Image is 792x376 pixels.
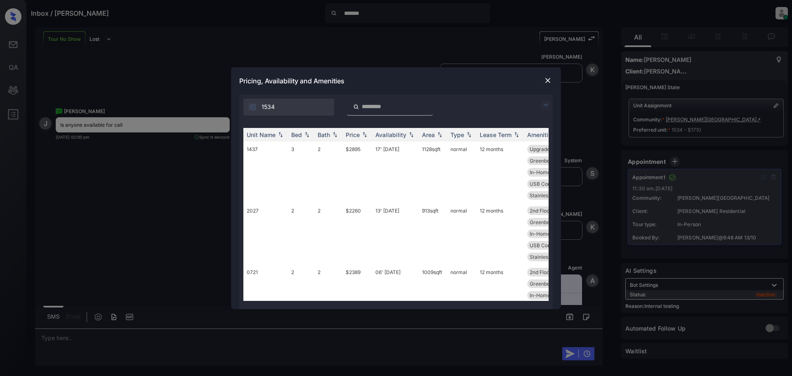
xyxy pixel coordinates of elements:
div: Type [450,131,464,138]
td: $2895 [342,142,372,203]
img: sorting [465,132,473,137]
span: Greenbelt View [530,219,566,225]
span: Stainless Steel... [530,192,568,199]
span: Stainless Steel... [530,254,568,260]
td: $2260 [342,203,372,265]
td: 2 [288,203,314,265]
div: Amenities [527,131,555,138]
td: 06' [DATE] [372,265,419,338]
td: 1437 [243,142,288,203]
span: 2nd Floor [530,269,552,275]
span: Greenbelt View [530,281,566,287]
div: Bed [291,131,302,138]
img: sorting [361,132,369,137]
img: sorting [436,132,444,137]
td: 3 [288,142,314,203]
span: 2nd Floor [530,208,552,214]
td: 2 [314,203,342,265]
td: 2 [314,265,342,338]
img: sorting [331,132,339,137]
td: 12 months [476,203,524,265]
div: Lease Term [480,131,511,138]
td: 12 months [476,142,524,203]
span: Upgrades: 3x2 [530,146,564,152]
span: In-Home Washer ... [530,231,574,237]
img: sorting [407,132,415,137]
td: normal [447,142,476,203]
img: close [544,76,552,85]
img: sorting [303,132,311,137]
div: Availability [375,131,406,138]
td: 12 months [476,265,524,338]
img: icon-zuma [248,103,257,111]
span: USB Compatible ... [530,242,573,248]
td: 2 [288,265,314,338]
span: In-Home Washer ... [530,169,574,175]
div: Bath [318,131,330,138]
td: 2027 [243,203,288,265]
img: sorting [276,132,285,137]
div: Area [422,131,435,138]
td: normal [447,265,476,338]
span: USB Compatible ... [530,181,573,187]
td: $2389 [342,265,372,338]
td: 0721 [243,265,288,338]
td: 2 [314,142,342,203]
div: Unit Name [247,131,276,138]
td: 13' [DATE] [372,203,419,265]
td: 1009 sqft [419,265,447,338]
td: 17' [DATE] [372,142,419,203]
span: 1534 [262,102,275,111]
td: 913 sqft [419,203,447,265]
img: icon-zuma [353,103,359,111]
div: Price [346,131,360,138]
td: 1128 sqft [419,142,447,203]
td: normal [447,203,476,265]
div: Pricing, Availability and Amenities [231,67,561,95]
img: icon-zuma [541,100,551,110]
span: Greenbelt View [530,158,566,164]
img: sorting [512,132,521,137]
span: In-Home Washer ... [530,292,574,298]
